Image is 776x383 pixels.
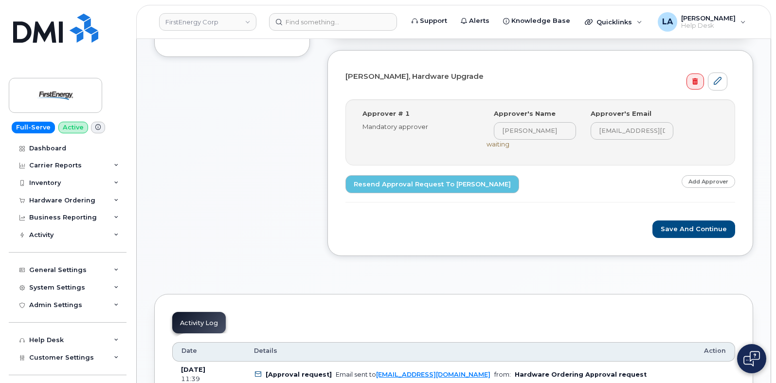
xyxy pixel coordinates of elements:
b: [Approval request] [266,371,332,378]
div: Mandatory approver [362,122,472,131]
th: Action [695,342,735,362]
input: Input [591,122,673,140]
label: Approver's Email [591,109,651,118]
span: Help Desk [681,22,736,30]
span: LA [662,16,673,28]
img: Open chat [743,351,760,366]
a: Knowledge Base [496,11,577,31]
b: [DATE] [181,366,205,373]
label: Approver's Name [494,109,556,118]
span: Alerts [469,16,489,26]
a: Resend Approval Request to [PERSON_NAME] [345,175,519,193]
b: Hardware Ordering Approval request [515,371,647,378]
div: Lanette Aparicio [651,12,753,32]
span: Support [420,16,447,26]
input: Find something... [269,13,397,31]
label: Approver # 1 [362,109,410,118]
span: from: [494,371,511,378]
a: FirstEnergy Corp [159,13,256,31]
a: Alerts [454,11,496,31]
div: Quicklinks [578,12,649,32]
a: Support [405,11,454,31]
h4: [PERSON_NAME], Hardware Upgrade [345,73,727,81]
span: Details [254,347,277,355]
span: [PERSON_NAME] [681,14,736,22]
div: Email sent to [336,371,490,378]
a: Add Approver [682,175,735,187]
span: Date [181,347,197,355]
span: waiting [487,140,509,148]
span: Knowledge Base [511,16,570,26]
a: [EMAIL_ADDRESS][DOMAIN_NAME] [376,371,490,378]
span: Quicklinks [596,18,632,26]
button: Save and Continue [652,220,735,238]
input: Input [494,122,577,140]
